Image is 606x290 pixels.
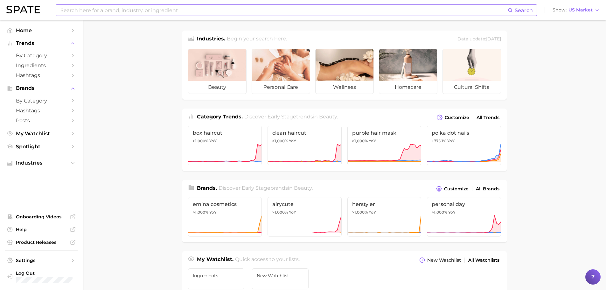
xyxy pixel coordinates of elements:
a: All Watchlists [467,256,501,265]
h1: My Watchlist. [197,256,233,265]
span: Brands . [197,185,217,191]
a: My Watchlist [5,129,78,138]
span: My Watchlist [16,131,67,137]
span: YoY [369,210,376,215]
span: YoY [369,138,376,144]
span: Search [515,7,533,13]
span: Show [553,8,567,12]
span: airycute [272,201,337,207]
a: Ingredients [5,60,78,70]
span: All Trends [477,115,499,120]
span: Brands [16,85,67,91]
a: beauty [188,49,247,94]
span: Customize [444,186,469,192]
span: Discover Early Stage trends in . [244,114,338,120]
a: personal care [252,49,310,94]
a: airycute>1,000% YoY [268,197,342,237]
a: personal day>1,000% YoY [427,197,501,237]
span: +775.1% [432,138,446,143]
a: Help [5,225,78,234]
a: by Category [5,96,78,106]
span: Discover Early Stage brands in . [219,185,313,191]
span: purple hair mask [352,130,417,136]
span: Help [16,227,67,232]
a: Log out. Currently logged in with e-mail anna.katsnelson@mane.com. [5,268,78,285]
span: Posts [16,117,67,124]
span: wellness [316,81,373,94]
a: emina cosmetics>1,000% YoY [188,197,262,237]
span: personal day [432,201,496,207]
span: clean haircut [272,130,337,136]
button: Trends [5,39,78,48]
span: Customize [445,115,469,120]
span: YoY [289,138,296,144]
span: emina cosmetics [193,201,257,207]
a: clean haircut>1,000% YoY [268,126,342,165]
a: cultural shifts [442,49,501,94]
button: Customize [435,184,470,193]
span: >1,000% [193,138,208,143]
span: Onboarding Videos [16,214,67,220]
a: polka dot nails+775.1% YoY [427,126,501,165]
span: YoY [448,210,456,215]
a: purple hair mask>1,000% YoY [347,126,421,165]
span: personal care [252,81,310,94]
a: New Watchlist [252,268,309,289]
span: homecare [379,81,437,94]
a: wellness [315,49,374,94]
span: beauty [294,185,312,191]
span: All Brands [476,186,499,192]
span: Hashtags [16,108,67,114]
button: Industries [5,158,78,168]
a: All Brands [474,185,501,193]
button: New Watchlist [418,256,462,265]
span: Home [16,27,67,33]
span: by Category [16,98,67,104]
a: Product Releases [5,237,78,247]
h1: Industries. [197,35,225,44]
a: Hashtags [5,106,78,116]
a: herstyler>1,000% YoY [347,197,421,237]
h2: Begin your search here. [227,35,287,44]
h2: Quick access to your lists. [235,256,300,265]
button: Customize [435,113,470,122]
span: >1,000% [193,210,208,215]
span: Trends [16,40,67,46]
a: ingredients [188,268,245,289]
a: Hashtags [5,70,78,80]
span: Spotlight [16,144,67,150]
span: ingredients [193,273,240,278]
a: All Trends [475,113,501,122]
span: New Watchlist [427,258,461,263]
a: Onboarding Videos [5,212,78,222]
span: >1,000% [352,138,368,143]
a: by Category [5,51,78,60]
span: Ingredients [16,62,67,68]
a: homecare [379,49,437,94]
span: Settings [16,258,67,263]
span: by Category [16,53,67,59]
a: Posts [5,116,78,125]
span: New Watchlist [257,273,304,278]
span: YoY [289,210,296,215]
span: YoY [209,138,217,144]
span: YoY [209,210,217,215]
span: All Watchlists [468,258,499,263]
span: herstyler [352,201,417,207]
span: >1,000% [272,138,288,143]
span: Log Out [16,270,81,276]
span: box haircut [193,130,257,136]
div: Data update: [DATE] [457,35,501,44]
span: Category Trends . [197,114,243,120]
span: Product Releases [16,239,67,245]
span: beauty [188,81,246,94]
img: SPATE [6,6,40,13]
button: Brands [5,83,78,93]
span: >1,000% [272,210,288,215]
a: Spotlight [5,142,78,152]
span: cultural shifts [443,81,501,94]
span: YoY [447,138,455,144]
span: polka dot nails [432,130,496,136]
span: beauty [319,114,337,120]
a: Home [5,25,78,35]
